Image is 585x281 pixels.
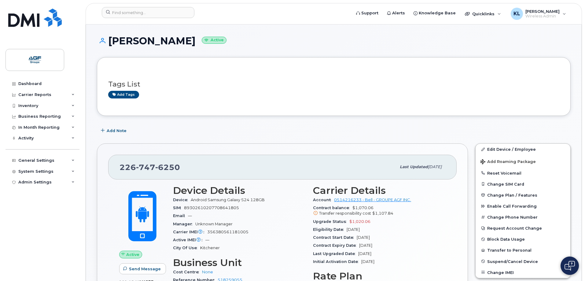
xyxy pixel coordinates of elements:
[97,35,571,46] h1: [PERSON_NAME]
[126,252,139,257] span: Active
[107,128,127,134] span: Add Note
[97,125,132,136] button: Add Note
[313,198,334,202] span: Account
[202,37,226,44] small: Active
[347,227,360,232] span: [DATE]
[188,213,192,218] span: —
[476,201,570,212] button: Enable Call Forwarding
[173,213,188,218] span: Email
[487,259,538,264] span: Suspend/Cancel Device
[173,238,205,242] span: Active IMEI
[487,204,537,209] span: Enable Call Forwarding
[372,211,393,216] span: $1,107.84
[313,243,359,248] span: Contract Expiry Date
[313,219,349,224] span: Upgrade Status
[205,238,209,242] span: —
[476,234,570,245] button: Block Data Usage
[487,193,537,197] span: Change Plan / Features
[120,163,180,172] span: 226
[184,205,239,210] span: 89302610207708641805
[476,256,570,267] button: Suspend/Cancel Device
[361,259,374,264] span: [DATE]
[313,251,358,256] span: Last Upgraded Date
[195,222,233,226] span: Unknown Manager
[155,163,180,172] span: 6250
[476,190,570,201] button: Change Plan / Features
[565,261,575,271] img: Open chat
[108,80,559,88] h3: Tags List
[428,165,442,169] span: [DATE]
[319,211,371,216] span: Transfer responsibility cost
[476,267,570,278] button: Change IMEI
[358,251,371,256] span: [DATE]
[119,263,166,274] button: Send Message
[207,230,248,234] span: 356380561181005
[129,266,161,272] span: Send Message
[173,246,200,250] span: City Of Use
[173,230,207,234] span: Carrier IMEI
[349,219,370,224] span: $1,020.06
[476,168,570,179] button: Reset Voicemail
[173,257,306,268] h3: Business Unit
[200,246,220,250] span: Kitchener
[334,198,411,202] a: 0514216233 - Bell - GROUPE AGF INC.
[173,205,184,210] span: SIM
[202,270,213,274] a: None
[136,163,155,172] span: 747
[313,205,446,216] span: $1,070.06
[313,185,446,196] h3: Carrier Details
[476,245,570,256] button: Transfer to Personal
[400,165,428,169] span: Last updated
[313,227,347,232] span: Eligibility Date
[173,222,195,226] span: Manager
[108,91,139,98] a: Add tags
[313,235,357,240] span: Contract Start Date
[191,198,265,202] span: Android Samsung Galaxy S24 128GB
[476,212,570,223] button: Change Phone Number
[357,235,370,240] span: [DATE]
[476,155,570,168] button: Add Roaming Package
[359,243,372,248] span: [DATE]
[173,185,306,196] h3: Device Details
[173,270,202,274] span: Cost Centre
[476,144,570,155] a: Edit Device / Employee
[313,205,352,210] span: Contract balance
[313,259,361,264] span: Initial Activation Date
[173,198,191,202] span: Device
[476,179,570,190] button: Change SIM Card
[480,159,536,165] span: Add Roaming Package
[476,223,570,234] button: Request Account Change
